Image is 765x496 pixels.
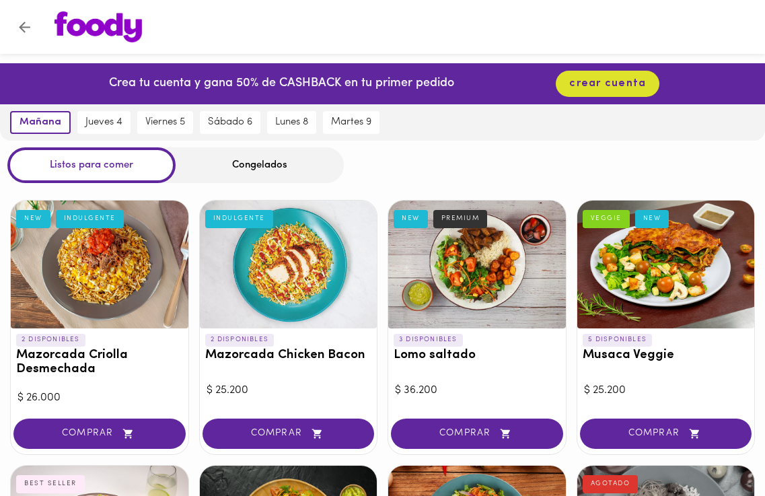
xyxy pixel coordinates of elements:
[77,111,131,134] button: jueves 4
[331,116,371,129] span: martes 9
[635,210,669,227] div: NEW
[200,201,377,328] div: Mazorcada Chicken Bacon
[54,11,142,42] img: logo.png
[8,11,41,44] button: Volver
[176,147,344,183] div: Congelados
[583,349,750,363] h3: Musaca Veggie
[583,210,630,227] div: VEGGIE
[16,334,85,346] p: 2 DISPONIBLES
[388,201,566,328] div: Lomo saltado
[687,418,752,483] iframe: Messagebird Livechat Widget
[584,383,748,398] div: $ 25.200
[394,210,428,227] div: NEW
[597,428,735,439] span: COMPRAR
[109,75,454,93] p: Crea tu cuenta y gana 50% de CASHBACK en tu primer pedido
[323,111,379,134] button: martes 9
[219,428,358,439] span: COMPRAR
[433,210,488,227] div: PREMIUM
[408,428,546,439] span: COMPRAR
[203,419,375,449] button: COMPRAR
[16,210,50,227] div: NEW
[556,71,659,97] button: crear cuenta
[207,383,371,398] div: $ 25.200
[200,111,260,134] button: sábado 6
[145,116,185,129] span: viernes 5
[137,111,193,134] button: viernes 5
[20,116,61,129] span: mañana
[85,116,122,129] span: jueves 4
[205,210,273,227] div: INDULGENTE
[16,349,183,377] h3: Mazorcada Criolla Desmechada
[205,334,275,346] p: 2 DISPONIBLES
[394,334,463,346] p: 3 DISPONIBLES
[569,77,646,90] span: crear cuenta
[13,419,186,449] button: COMPRAR
[583,475,639,493] div: AGOTADO
[580,419,752,449] button: COMPRAR
[394,349,560,363] h3: Lomo saltado
[395,383,559,398] div: $ 36.200
[7,147,176,183] div: Listos para comer
[30,428,169,439] span: COMPRAR
[275,116,308,129] span: lunes 8
[208,116,252,129] span: sábado 6
[56,210,124,227] div: INDULGENTE
[205,349,372,363] h3: Mazorcada Chicken Bacon
[16,475,85,493] div: BEST SELLER
[11,201,188,328] div: Mazorcada Criolla Desmechada
[391,419,563,449] button: COMPRAR
[10,111,71,134] button: mañana
[17,390,182,406] div: $ 26.000
[577,201,755,328] div: Musaca Veggie
[267,111,316,134] button: lunes 8
[583,334,653,346] p: 5 DISPONIBLES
